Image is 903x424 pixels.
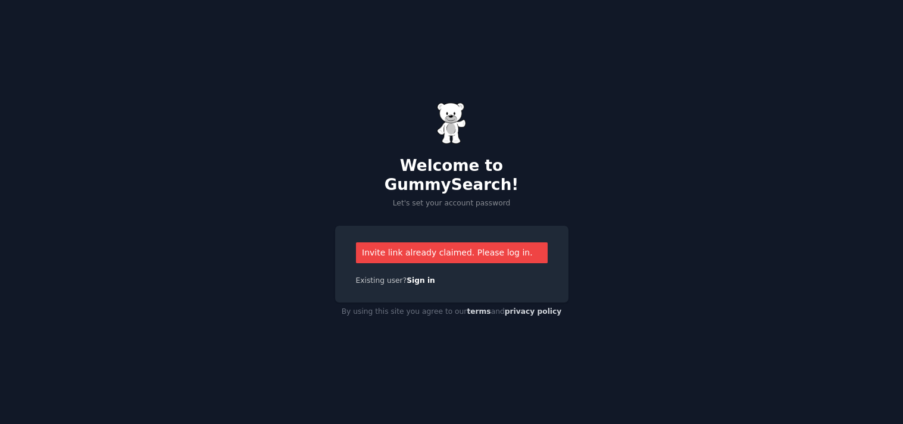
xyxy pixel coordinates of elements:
a: privacy policy [505,307,562,316]
img: Gummy Bear [437,102,467,144]
div: By using this site you agree to our and [335,303,568,322]
a: Sign in [407,276,435,285]
a: terms [467,307,490,316]
p: Let's set your account password [335,198,568,209]
span: Existing user? [356,276,407,285]
div: Invite link already claimed. Please log in. [356,242,548,263]
h2: Welcome to GummySearch! [335,157,568,194]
